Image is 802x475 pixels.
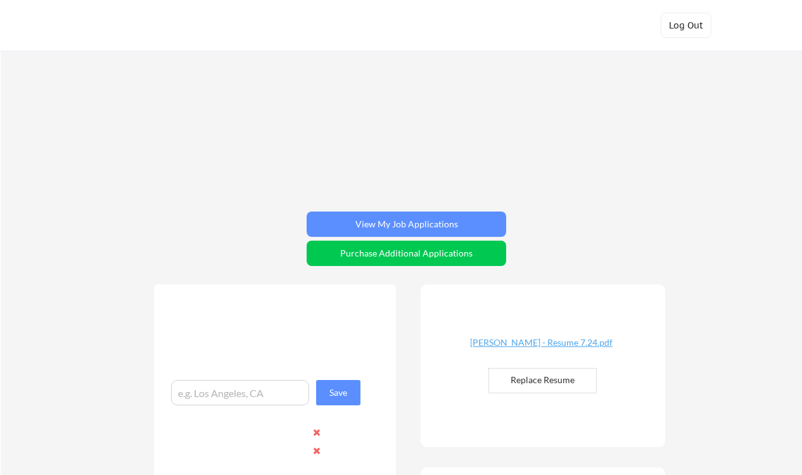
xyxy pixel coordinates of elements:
[307,212,506,237] button: View My Job Applications
[307,241,506,266] button: Purchase Additional Applications
[466,338,616,358] a: [PERSON_NAME] - Resume 7.24.pdf
[466,338,616,347] div: [PERSON_NAME] - Resume 7.24.pdf
[171,380,309,405] input: e.g. Los Angeles, CA
[316,380,360,405] button: Save
[661,13,711,38] button: Log Out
